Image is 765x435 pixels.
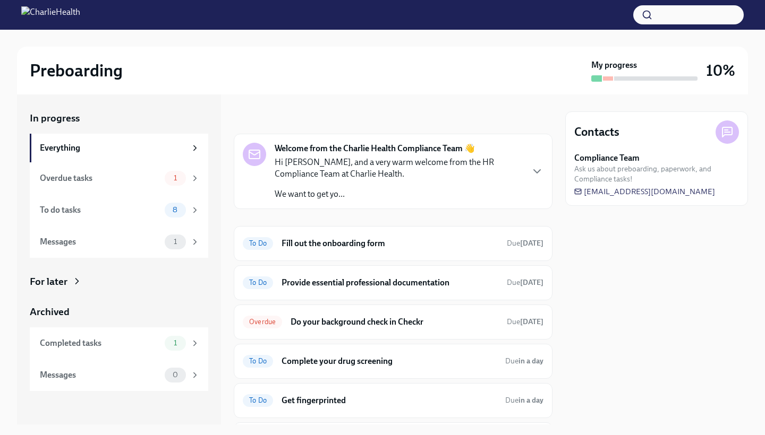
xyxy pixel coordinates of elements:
p: Hi [PERSON_NAME], and a very warm welcome from the HR Compliance Team at Charlie Health. [275,156,522,180]
h6: Provide essential professional documentation [282,277,498,289]
span: 8 [166,206,184,214]
strong: in a day [518,396,543,405]
h4: Contacts [574,124,619,140]
span: To Do [243,279,273,286]
div: For later [30,275,67,289]
strong: Compliance Team [574,152,640,164]
span: October 17th, 2025 08:00 [505,356,543,366]
strong: My progress [591,59,637,71]
a: OverdueDo your background check in CheckrDue[DATE] [243,314,543,330]
span: 0 [166,371,184,379]
a: For later [30,275,208,289]
a: Messages1 [30,226,208,258]
strong: Welcome from the Charlie Health Compliance Team 👋 [275,143,475,154]
span: Due [505,356,543,366]
div: Completed tasks [40,337,160,349]
span: 1 [167,339,183,347]
a: Messages0 [30,359,208,391]
a: [EMAIL_ADDRESS][DOMAIN_NAME] [574,186,715,197]
span: Due [507,278,543,287]
span: To Do [243,239,273,247]
p: We want to get yo... [275,188,522,200]
div: To do tasks [40,204,160,216]
span: Overdue [243,318,282,326]
strong: [DATE] [520,239,543,248]
span: Ask us about preboarding, paperwork, and Compliance tasks! [574,164,739,184]
div: Everything [40,142,186,154]
a: To DoGet fingerprintedDuein a day [243,392,543,409]
span: October 16th, 2025 08:00 [507,238,543,248]
h6: Complete your drug screening [282,355,497,367]
a: Completed tasks1 [30,327,208,359]
a: Everything [30,134,208,162]
h6: Get fingerprinted [282,395,497,406]
span: To Do [243,357,273,365]
span: Due [507,317,543,326]
a: Overdue tasks1 [30,162,208,194]
div: Messages [40,236,160,248]
img: CharlieHealth [21,6,80,23]
span: Due [505,396,543,405]
span: To Do [243,396,273,404]
a: To do tasks8 [30,194,208,226]
h6: Fill out the onboarding form [282,238,498,249]
h2: Preboarding [30,60,123,81]
a: To DoProvide essential professional documentationDue[DATE] [243,274,543,291]
span: October 17th, 2025 08:00 [505,395,543,405]
div: Messages [40,369,160,381]
a: In progress [30,111,208,125]
strong: [DATE] [520,278,543,287]
a: To DoComplete your drug screeningDuein a day [243,353,543,370]
span: 1 [167,238,183,246]
h3: 10% [706,61,735,80]
div: In progress [234,111,284,125]
a: Archived [30,305,208,319]
span: Due [507,239,543,248]
strong: in a day [518,356,543,366]
h6: Do your background check in Checkr [291,316,498,328]
a: To DoFill out the onboarding formDue[DATE] [243,235,543,252]
span: 1 [167,174,183,182]
span: October 20th, 2025 08:00 [507,277,543,288]
div: Overdue tasks [40,172,160,184]
span: October 13th, 2025 08:00 [507,317,543,327]
strong: [DATE] [520,317,543,326]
